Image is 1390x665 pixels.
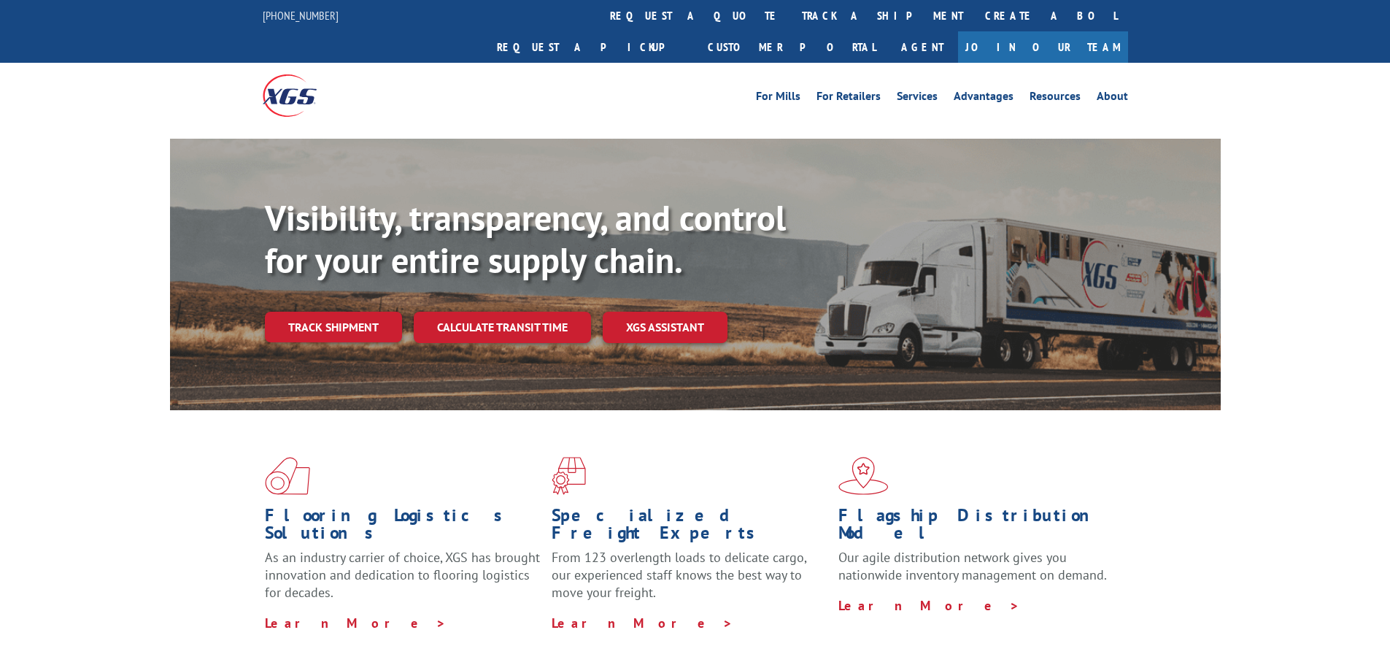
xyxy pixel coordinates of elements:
a: Customer Portal [697,31,887,63]
p: From 123 overlength loads to delicate cargo, our experienced staff knows the best way to move you... [552,549,827,614]
h1: Specialized Freight Experts [552,507,827,549]
img: xgs-icon-flagship-distribution-model-red [838,457,889,495]
a: [PHONE_NUMBER] [263,8,339,23]
b: Visibility, transparency, and control for your entire supply chain. [265,195,786,282]
a: XGS ASSISTANT [603,312,727,343]
a: Advantages [954,91,1013,107]
img: xgs-icon-total-supply-chain-intelligence-red [265,457,310,495]
img: xgs-icon-focused-on-flooring-red [552,457,586,495]
a: Learn More > [265,615,447,631]
h1: Flooring Logistics Solutions [265,507,541,549]
span: As an industry carrier of choice, XGS has brought innovation and dedication to flooring logistics... [265,549,540,601]
a: Learn More > [838,597,1020,614]
a: Learn More > [552,615,733,631]
a: Track shipment [265,312,402,342]
a: For Mills [756,91,800,107]
a: Resources [1030,91,1081,107]
a: Join Our Team [958,31,1128,63]
a: Services [897,91,938,107]
a: Request a pickup [486,31,697,63]
a: For Retailers [816,91,881,107]
a: Agent [887,31,958,63]
a: Calculate transit time [414,312,591,343]
h1: Flagship Distribution Model [838,507,1114,549]
a: About [1097,91,1128,107]
span: Our agile distribution network gives you nationwide inventory management on demand. [838,549,1107,583]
